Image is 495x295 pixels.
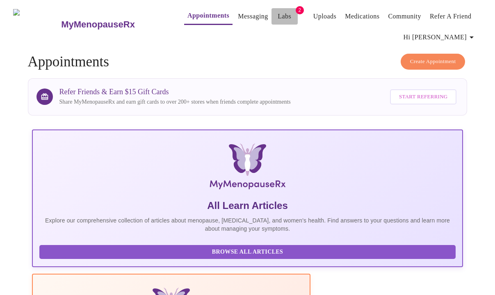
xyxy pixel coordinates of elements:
h4: Appointments [28,54,468,70]
a: Medications [345,11,379,22]
a: Uploads [313,11,337,22]
a: Browse All Articles [39,248,458,255]
a: Start Referring [388,85,459,109]
a: MyMenopauseRx [60,10,168,39]
button: Community [385,8,424,25]
button: Browse All Articles [39,245,456,259]
a: Community [388,11,421,22]
a: Messaging [238,11,268,22]
button: Create Appointment [401,54,465,70]
span: Hi [PERSON_NAME] [404,32,477,43]
span: Browse All Articles [48,247,448,257]
button: Uploads [310,8,340,25]
a: Refer a Friend [430,11,472,22]
button: Hi [PERSON_NAME] [400,29,480,45]
span: 2 [296,6,304,14]
button: Messaging [235,8,271,25]
img: MyMenopauseRx Logo [13,9,60,40]
img: MyMenopauseRx Logo [104,143,391,193]
button: Medications [342,8,383,25]
button: Labs [271,8,298,25]
a: Labs [278,11,291,22]
p: Explore our comprehensive collection of articles about menopause, [MEDICAL_DATA], and women's hea... [39,216,456,233]
button: Appointments [184,7,233,25]
button: Refer a Friend [427,8,475,25]
p: Share MyMenopauseRx and earn gift cards to over 200+ stores when friends complete appointments [59,98,291,106]
span: Create Appointment [410,57,456,66]
a: Appointments [187,10,229,21]
button: Start Referring [390,89,456,104]
h5: All Learn Articles [39,199,456,212]
h3: MyMenopauseRx [61,19,135,30]
h3: Refer Friends & Earn $15 Gift Cards [59,88,291,96]
span: Start Referring [399,92,447,102]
